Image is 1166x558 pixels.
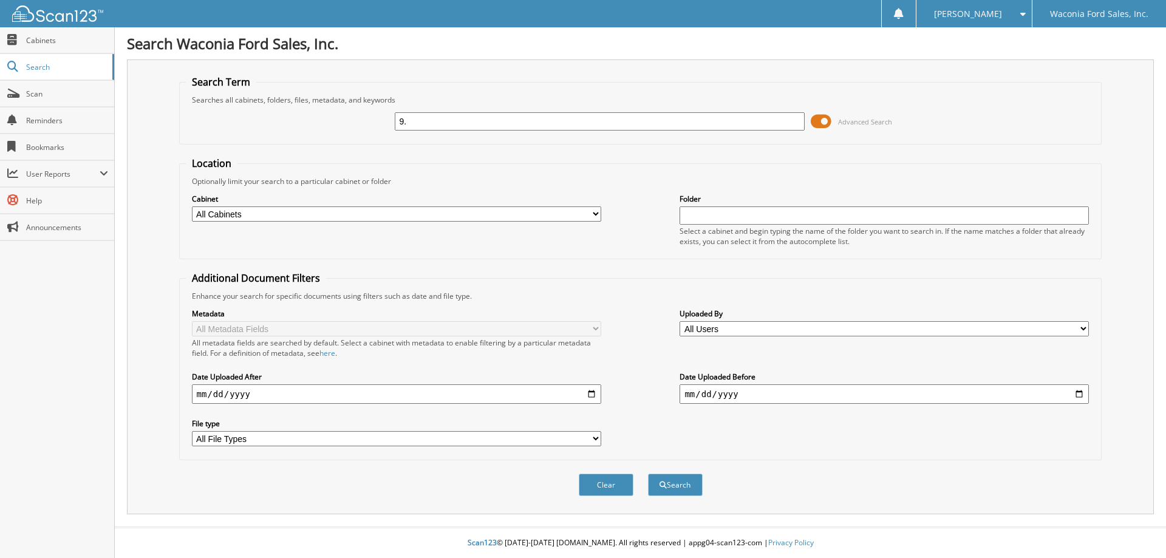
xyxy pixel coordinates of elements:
div: All metadata fields are searched by default. Select a cabinet with metadata to enable filtering b... [192,338,601,358]
label: Metadata [192,308,601,319]
div: Optionally limit your search to a particular cabinet or folder [186,176,1096,186]
label: Uploaded By [680,308,1089,319]
input: start [192,384,601,404]
div: © [DATE]-[DATE] [DOMAIN_NAME]. All rights reserved | appg04-scan123-com | [115,528,1166,558]
span: Reminders [26,115,108,126]
span: Cabinets [26,35,108,46]
button: Clear [579,474,633,496]
a: here [319,348,335,358]
input: end [680,384,1089,404]
legend: Search Term [186,75,256,89]
iframe: Chat Widget [1105,500,1166,558]
span: Help [26,196,108,206]
span: Bookmarks [26,142,108,152]
div: Enhance your search for specific documents using filters such as date and file type. [186,291,1096,301]
label: File type [192,418,601,429]
h1: Search Waconia Ford Sales, Inc. [127,33,1154,53]
a: Privacy Policy [768,537,814,548]
img: scan123-logo-white.svg [12,5,103,22]
span: Advanced Search [838,117,892,126]
span: Scan123 [468,537,497,548]
legend: Location [186,157,237,170]
span: [PERSON_NAME] [934,10,1002,18]
div: Select a cabinet and begin typing the name of the folder you want to search in. If the name match... [680,226,1089,247]
label: Date Uploaded Before [680,372,1089,382]
div: Searches all cabinets, folders, files, metadata, and keywords [186,95,1096,105]
span: Scan [26,89,108,99]
span: Announcements [26,222,108,233]
button: Search [648,474,703,496]
legend: Additional Document Filters [186,271,326,285]
span: User Reports [26,169,100,179]
label: Date Uploaded After [192,372,601,382]
span: Waconia Ford Sales, Inc. [1050,10,1148,18]
span: Search [26,62,106,72]
label: Folder [680,194,1089,204]
label: Cabinet [192,194,601,204]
